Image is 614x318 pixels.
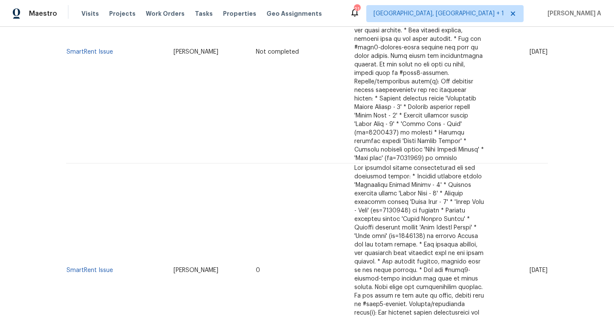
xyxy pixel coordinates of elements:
span: [DATE] [530,49,547,55]
span: 0 [256,267,260,273]
div: 21 [354,5,360,14]
span: Maestro [29,9,57,18]
span: Tasks [195,11,213,17]
span: [PERSON_NAME] [174,49,218,55]
span: Visits [81,9,99,18]
a: SmartRent Issue [67,267,113,273]
span: Geo Assignments [266,9,322,18]
span: [GEOGRAPHIC_DATA], [GEOGRAPHIC_DATA] + 1 [374,9,504,18]
span: Not completed [256,49,299,55]
span: [PERSON_NAME] [174,267,218,273]
span: Work Orders [146,9,185,18]
span: [DATE] [530,267,547,273]
span: Properties [223,9,256,18]
a: SmartRent Issue [67,49,113,55]
span: [PERSON_NAME] A [544,9,601,18]
span: Projects [109,9,136,18]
